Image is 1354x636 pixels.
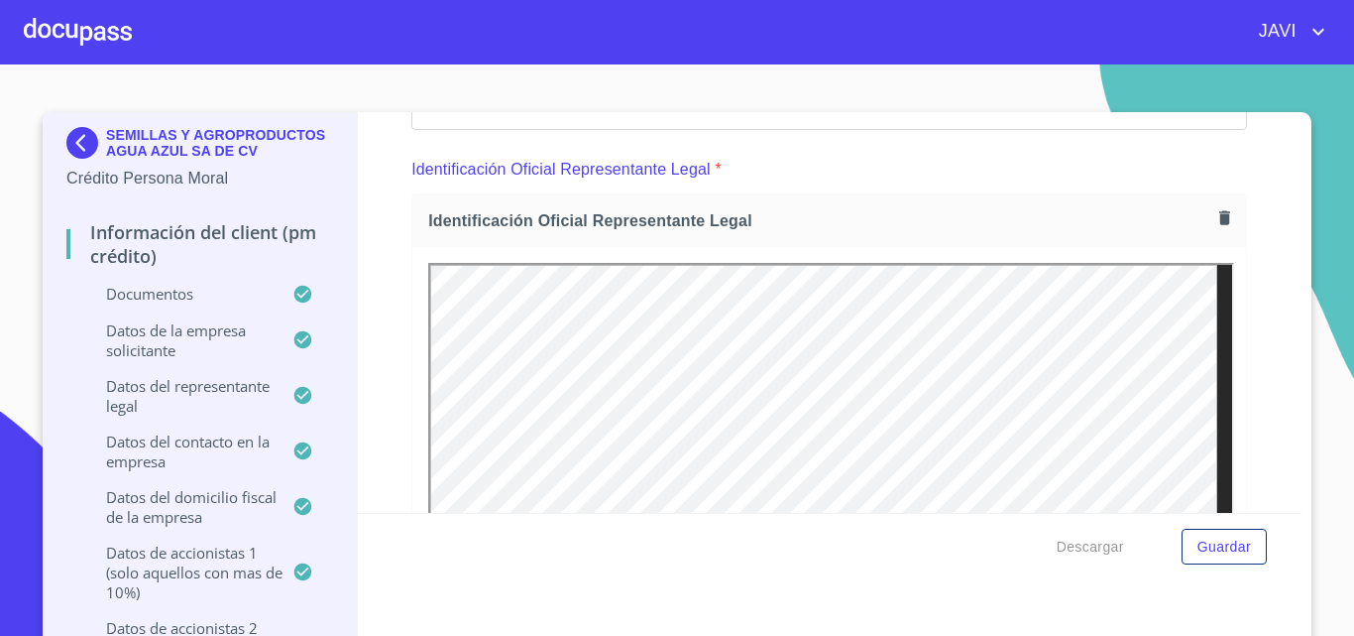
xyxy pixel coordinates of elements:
[66,127,333,167] div: SEMILLAS Y AGROPRODUCTOS AGUA AZUL SA DE CV
[66,487,292,527] p: Datos del domicilio fiscal de la empresa
[1182,529,1267,566] button: Guardar
[106,127,333,159] p: SEMILLAS Y AGROPRODUCTOS AGUA AZUL SA DE CV
[1197,535,1251,560] span: Guardar
[66,432,292,471] p: Datos del contacto en la empresa
[411,158,711,182] p: Identificación Oficial Representante Legal
[1049,529,1132,566] button: Descargar
[66,284,292,304] p: Documentos
[66,220,333,268] p: Información del Client (PM crédito)
[1244,16,1306,48] span: JAVI
[1057,535,1124,560] span: Descargar
[428,210,1211,231] span: Identificación Oficial Representante Legal
[1244,16,1330,48] button: account of current user
[66,127,106,159] img: Docupass spot blue
[66,320,292,360] p: Datos de la empresa solicitante
[66,376,292,416] p: Datos del representante legal
[66,543,292,602] p: Datos de accionistas 1 (solo aquellos con mas de 10%)
[66,167,333,191] p: Crédito Persona Moral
